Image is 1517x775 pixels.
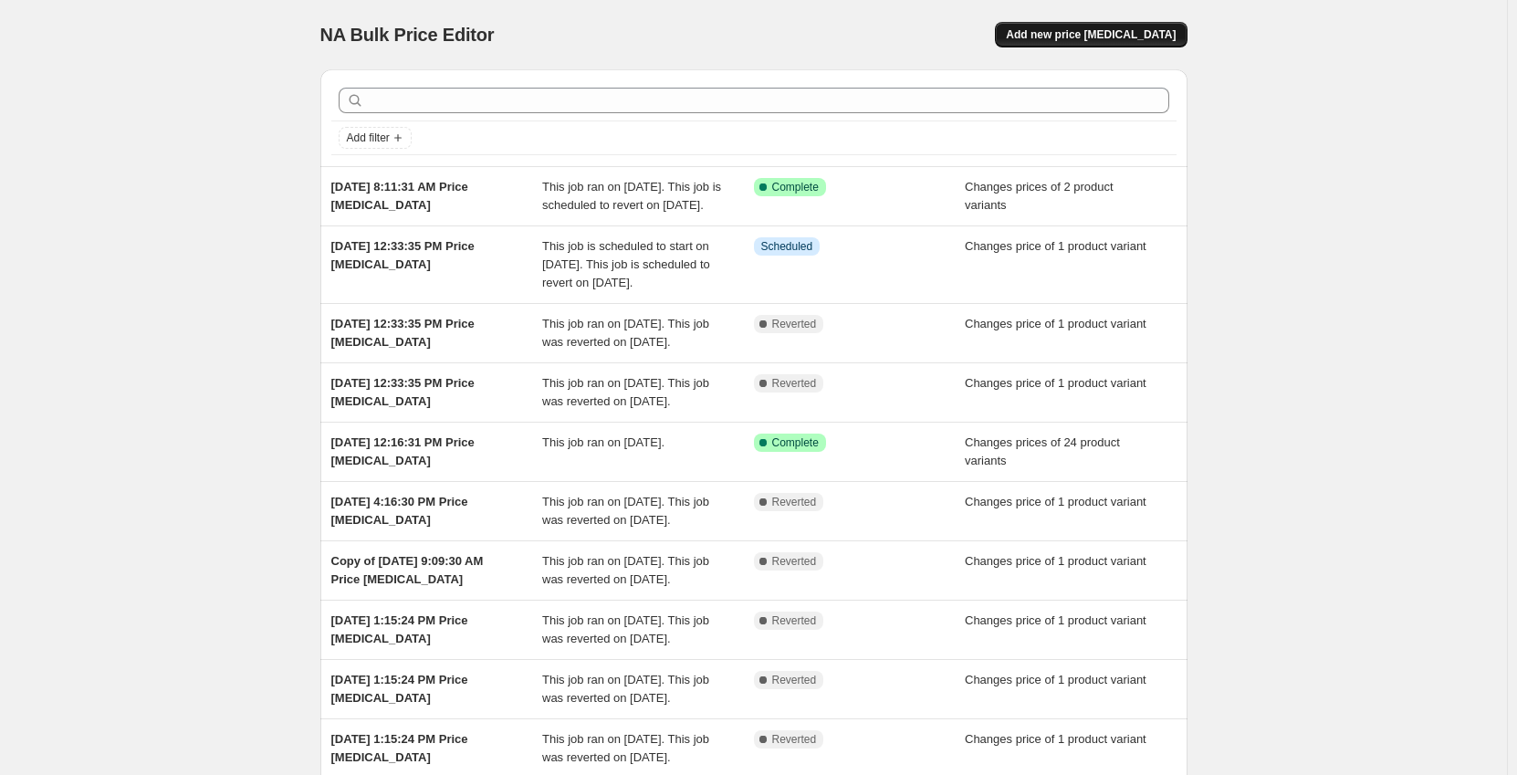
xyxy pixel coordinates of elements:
[542,239,710,289] span: This job is scheduled to start on [DATE]. This job is scheduled to revert on [DATE].
[542,180,721,212] span: This job ran on [DATE]. This job is scheduled to revert on [DATE].
[965,180,1114,212] span: Changes prices of 2 product variants
[965,732,1146,746] span: Changes price of 1 product variant
[965,376,1146,390] span: Changes price of 1 product variant
[331,180,468,212] span: [DATE] 8:11:31 AM Price [MEDICAL_DATA]
[965,495,1146,508] span: Changes price of 1 product variant
[772,495,817,509] span: Reverted
[772,554,817,569] span: Reverted
[331,673,468,705] span: [DATE] 1:15:24 PM Price [MEDICAL_DATA]
[761,239,813,254] span: Scheduled
[772,435,819,450] span: Complete
[542,613,709,645] span: This job ran on [DATE]. This job was reverted on [DATE].
[331,435,475,467] span: [DATE] 12:16:31 PM Price [MEDICAL_DATA]
[542,554,709,586] span: This job ran on [DATE]. This job was reverted on [DATE].
[772,180,819,194] span: Complete
[542,495,709,527] span: This job ran on [DATE]. This job was reverted on [DATE].
[772,317,817,331] span: Reverted
[965,673,1146,686] span: Changes price of 1 product variant
[772,613,817,628] span: Reverted
[965,613,1146,627] span: Changes price of 1 product variant
[331,613,468,645] span: [DATE] 1:15:24 PM Price [MEDICAL_DATA]
[965,239,1146,253] span: Changes price of 1 product variant
[542,673,709,705] span: This job ran on [DATE]. This job was reverted on [DATE].
[331,239,475,271] span: [DATE] 12:33:35 PM Price [MEDICAL_DATA]
[542,376,709,408] span: This job ran on [DATE]. This job was reverted on [DATE].
[331,376,475,408] span: [DATE] 12:33:35 PM Price [MEDICAL_DATA]
[542,317,709,349] span: This job ran on [DATE]. This job was reverted on [DATE].
[965,435,1120,467] span: Changes prices of 24 product variants
[1006,27,1176,42] span: Add new price [MEDICAL_DATA]
[339,127,412,149] button: Add filter
[965,554,1146,568] span: Changes price of 1 product variant
[965,317,1146,330] span: Changes price of 1 product variant
[320,25,495,45] span: NA Bulk Price Editor
[772,376,817,391] span: Reverted
[331,732,468,764] span: [DATE] 1:15:24 PM Price [MEDICAL_DATA]
[347,131,390,145] span: Add filter
[331,495,468,527] span: [DATE] 4:16:30 PM Price [MEDICAL_DATA]
[542,435,664,449] span: This job ran on [DATE].
[772,673,817,687] span: Reverted
[331,554,484,586] span: Copy of [DATE] 9:09:30 AM Price [MEDICAL_DATA]
[995,22,1187,47] button: Add new price [MEDICAL_DATA]
[772,732,817,747] span: Reverted
[542,732,709,764] span: This job ran on [DATE]. This job was reverted on [DATE].
[331,317,475,349] span: [DATE] 12:33:35 PM Price [MEDICAL_DATA]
